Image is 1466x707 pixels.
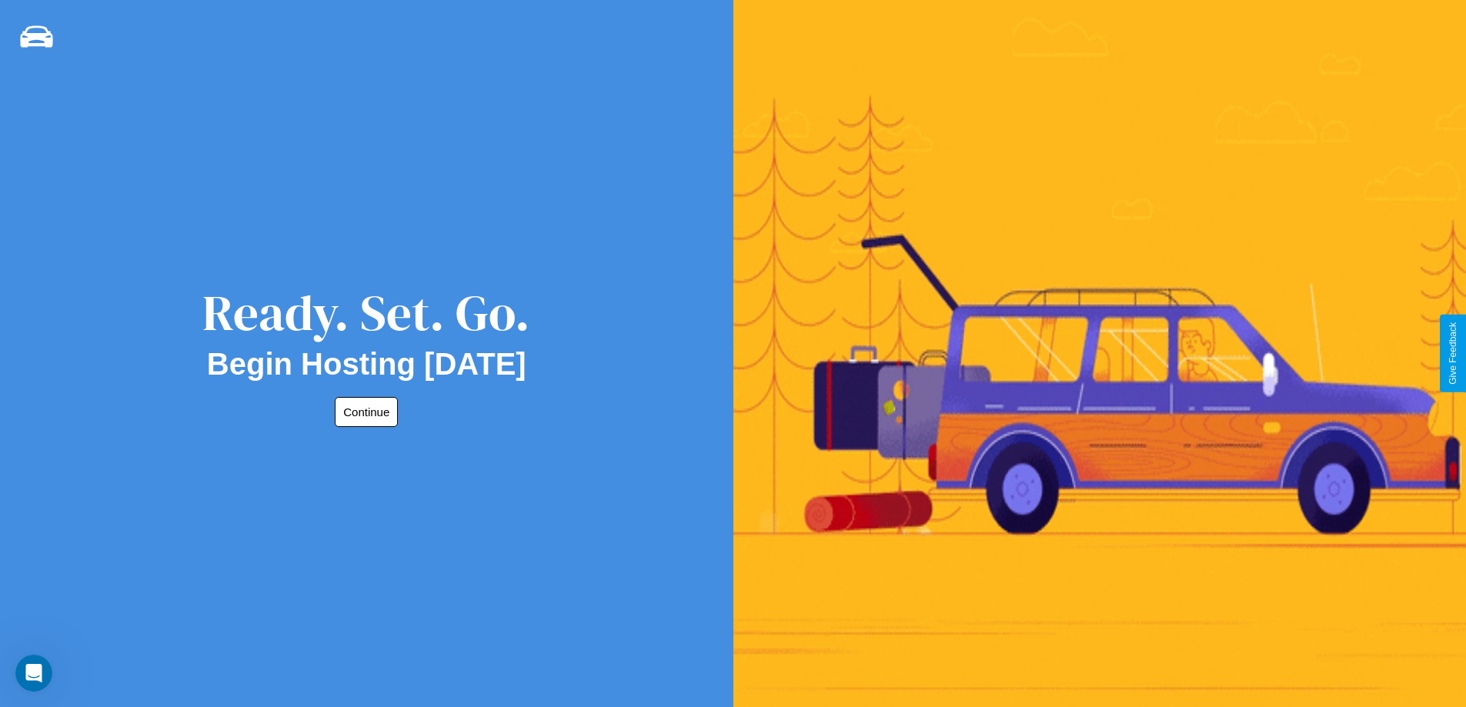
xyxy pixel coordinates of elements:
iframe: Intercom live chat [15,655,52,692]
div: Ready. Set. Go. [202,278,530,347]
button: Continue [335,397,398,427]
div: Give Feedback [1448,322,1458,385]
h2: Begin Hosting [DATE] [207,347,526,382]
